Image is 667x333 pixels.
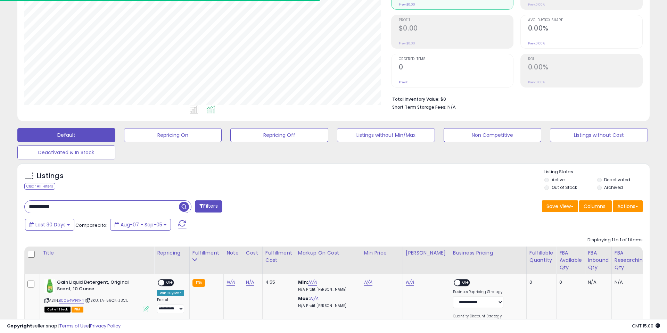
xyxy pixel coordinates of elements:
button: Columns [579,200,612,212]
label: Active [552,177,565,183]
div: Displaying 1 to 1 of 1 items [587,237,643,243]
button: Repricing Off [230,128,328,142]
a: N/A [406,279,414,286]
small: Prev: $0.00 [399,2,415,7]
small: Prev: 0.00% [528,2,545,7]
span: Compared to: [75,222,107,228]
button: Listings without Min/Max [337,128,435,142]
div: FBA inbound Qty [588,249,609,271]
div: 0 [529,279,551,285]
p: Listing States: [544,169,649,175]
div: Preset: [157,298,184,313]
span: Last 30 Days [35,221,66,228]
span: 2025-10-8 15:00 GMT [632,323,660,329]
label: Business Repricing Strategy: [453,290,503,294]
div: Clear All Filters [24,183,55,190]
button: Listings without Cost [550,128,648,142]
div: Business Pricing [453,249,524,257]
a: N/A [246,279,254,286]
a: N/A [310,295,318,302]
div: FBA Available Qty [559,249,582,271]
h2: 0.00% [528,24,642,34]
button: Last 30 Days [25,219,74,231]
li: $0 [392,94,637,103]
button: Non Competitive [444,128,542,142]
b: Max: [298,295,310,302]
div: Win BuyBox * [157,290,184,296]
label: Quantity Discount Strategy: [453,314,503,319]
span: FBA [72,307,83,313]
a: B0054WPKP4 [59,298,84,303]
b: Gain Liquid Detergent, Original Scent, 10 Ounce [57,279,141,294]
button: Default [17,128,115,142]
button: Filters [195,200,222,213]
th: The percentage added to the cost of goods (COGS) that forms the calculator for Min & Max prices. [295,247,361,274]
span: OFF [460,280,471,286]
span: Profit [399,18,513,22]
div: FBA Researching Qty [615,249,646,271]
span: Columns [584,203,606,210]
div: N/A [588,279,606,285]
small: Prev: 0.00% [528,41,545,45]
p: N/A Profit [PERSON_NAME] [298,287,356,292]
button: Deactivated & In Stock [17,145,115,159]
button: Aug-07 - Sep-05 [110,219,171,231]
strong: Copyright [7,323,32,329]
span: Avg. Buybox Share [528,18,642,22]
h5: Listings [37,171,64,181]
div: 0 [559,279,579,285]
div: Min Price [364,249,400,257]
span: All listings that are currently out of stock and unavailable for purchase on Amazon [44,307,71,313]
div: Fulfillment Cost [265,249,292,264]
span: OFF [164,280,175,286]
div: Title [43,249,151,257]
h2: 0 [399,63,513,73]
span: Ordered Items [399,57,513,61]
div: N/A [615,279,643,285]
small: Prev: 0 [399,80,409,84]
div: Fulfillable Quantity [529,249,553,264]
div: Markup on Cost [298,249,358,257]
div: ASIN: [44,279,149,311]
div: Fulfillment [192,249,221,257]
button: Actions [613,200,643,212]
b: Min: [298,279,308,285]
h2: $0.00 [399,24,513,34]
a: N/A [364,279,372,286]
a: Terms of Use [59,323,89,329]
span: Aug-07 - Sep-05 [121,221,162,228]
label: Out of Stock [552,184,577,190]
p: N/A Profit [PERSON_NAME] [298,303,356,308]
b: Short Term Storage Fees: [392,104,446,110]
small: Prev: 0.00% [528,80,545,84]
small: Prev: $0.00 [399,41,415,45]
a: N/A [308,279,316,286]
div: [PERSON_NAME] [406,249,447,257]
div: seller snap | | [7,323,121,330]
div: Cost [246,249,260,257]
span: | SKU: TA-59QK-J3CU [85,298,129,303]
div: Repricing [157,249,187,257]
div: Note [227,249,240,257]
a: Privacy Policy [90,323,121,329]
h2: 0.00% [528,63,642,73]
span: ROI [528,57,642,61]
label: Deactivated [604,177,630,183]
label: Archived [604,184,623,190]
img: 41N3CvdFSCL._SL40_.jpg [44,279,55,293]
button: Save View [542,200,578,212]
small: FBA [192,279,205,287]
div: 4.55 [265,279,290,285]
button: Repricing On [124,128,222,142]
a: N/A [227,279,235,286]
span: N/A [447,104,456,110]
b: Total Inventory Value: [392,96,439,102]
